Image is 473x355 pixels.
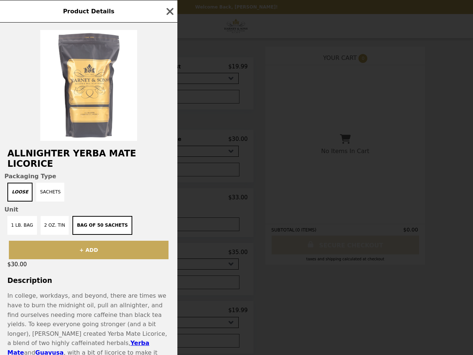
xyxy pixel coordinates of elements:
[63,8,114,15] span: Product Details
[7,216,37,235] button: 1 lb. Bag
[7,183,33,202] button: Loose
[4,173,173,180] span: Packaging Type
[36,183,64,202] button: Sachets
[9,241,169,259] button: + ADD
[40,30,137,141] img: Loose / 1 lb. Bag
[41,216,69,235] button: 2 oz. Tin
[72,216,132,235] button: Bag of 50 Sachets
[4,206,173,213] span: Unit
